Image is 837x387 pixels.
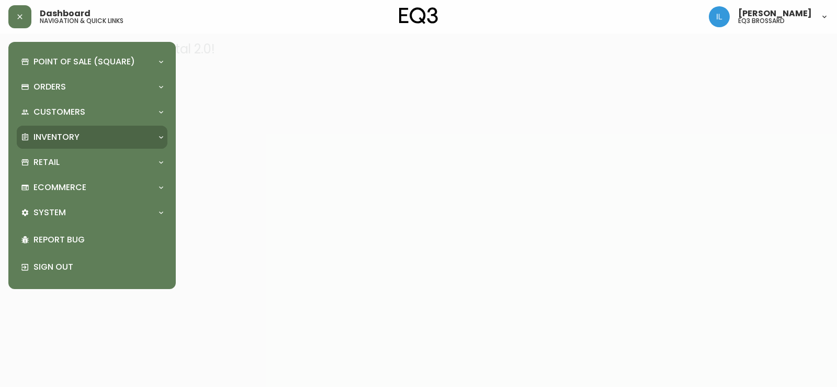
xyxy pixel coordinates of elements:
[17,226,167,253] div: Report Bug
[399,7,438,24] img: logo
[17,101,167,124] div: Customers
[40,9,91,18] span: Dashboard
[17,253,167,281] div: Sign Out
[17,50,167,73] div: Point of Sale (Square)
[40,18,123,24] h5: navigation & quick links
[709,6,730,27] img: 998f055460c6ec1d1452ac0265469103
[33,261,163,273] p: Sign Out
[33,182,86,193] p: Ecommerce
[33,131,80,143] p: Inventory
[738,18,785,24] h5: eq3 brossard
[33,157,60,168] p: Retail
[17,176,167,199] div: Ecommerce
[17,75,167,98] div: Orders
[17,151,167,174] div: Retail
[33,106,85,118] p: Customers
[17,201,167,224] div: System
[33,56,135,68] p: Point of Sale (Square)
[738,9,812,18] span: [PERSON_NAME]
[33,81,66,93] p: Orders
[33,207,66,218] p: System
[17,126,167,149] div: Inventory
[33,234,163,246] p: Report Bug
